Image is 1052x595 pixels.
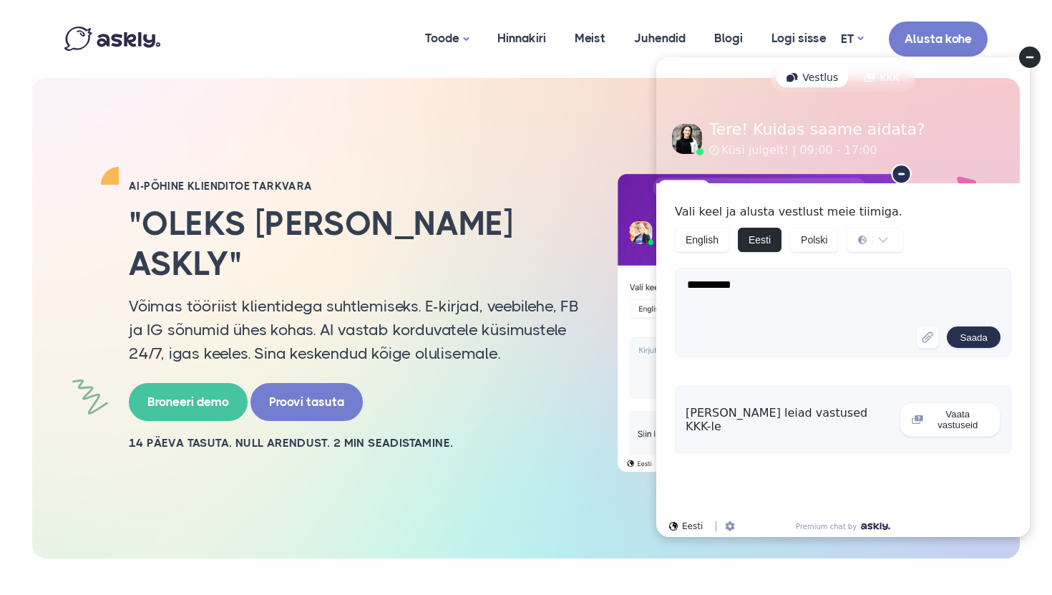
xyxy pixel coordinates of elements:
[483,4,560,73] a: Hinnakiri
[129,179,580,193] h2: AI-PÕHINE KLIENDITOE TARKVARA
[129,204,580,283] h2: "Oleks [PERSON_NAME] Askly"
[645,46,1041,548] iframe: Askly chat
[129,435,580,451] h2: 14 PÄEVA TASUTA. NULL ARENDUST. 2 MIN SEADISTAMINE.
[411,4,483,74] a: Toode
[129,383,248,421] a: Broneeri demo
[64,26,160,51] img: Askly
[757,4,841,73] a: Logi sisse
[560,4,620,73] a: Meist
[250,383,363,421] a: Proovi tasuta
[129,294,580,365] p: Võimas tööriist klientidega suhtlemiseks. E-kirjad, veebilehe, FB ja IG sõnumid ühes kohas. AI va...
[841,29,863,49] a: ET
[620,4,700,73] a: Juhendid
[601,164,973,473] img: AI multilingual chat
[700,4,757,73] a: Blogi
[889,21,988,57] a: Alusta kohe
